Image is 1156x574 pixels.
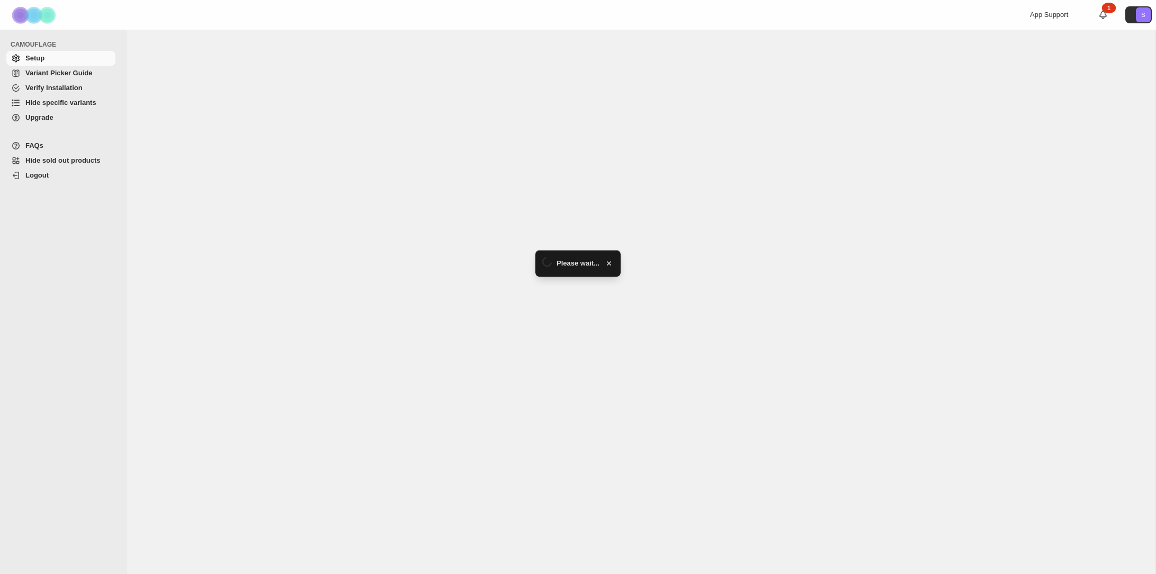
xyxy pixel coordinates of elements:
a: FAQs [6,138,115,153]
span: FAQs [25,142,43,149]
span: Upgrade [25,113,53,121]
span: Logout [25,171,49,179]
a: Upgrade [6,110,115,125]
span: Variant Picker Guide [25,69,92,77]
span: Hide sold out products [25,156,101,164]
a: 1 [1098,10,1108,20]
text: S [1141,12,1145,18]
img: Camouflage [8,1,61,30]
a: Setup [6,51,115,66]
a: Hide sold out products [6,153,115,168]
span: App Support [1030,11,1068,19]
span: Hide specific variants [25,99,96,107]
a: Verify Installation [6,81,115,95]
span: Please wait... [557,258,599,269]
span: Setup [25,54,44,62]
button: Avatar with initials S [1125,6,1152,23]
span: Verify Installation [25,84,83,92]
span: CAMOUFLAGE [11,40,120,49]
span: Avatar with initials S [1136,7,1151,22]
a: Hide specific variants [6,95,115,110]
a: Variant Picker Guide [6,66,115,81]
a: Logout [6,168,115,183]
div: 1 [1102,3,1116,13]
